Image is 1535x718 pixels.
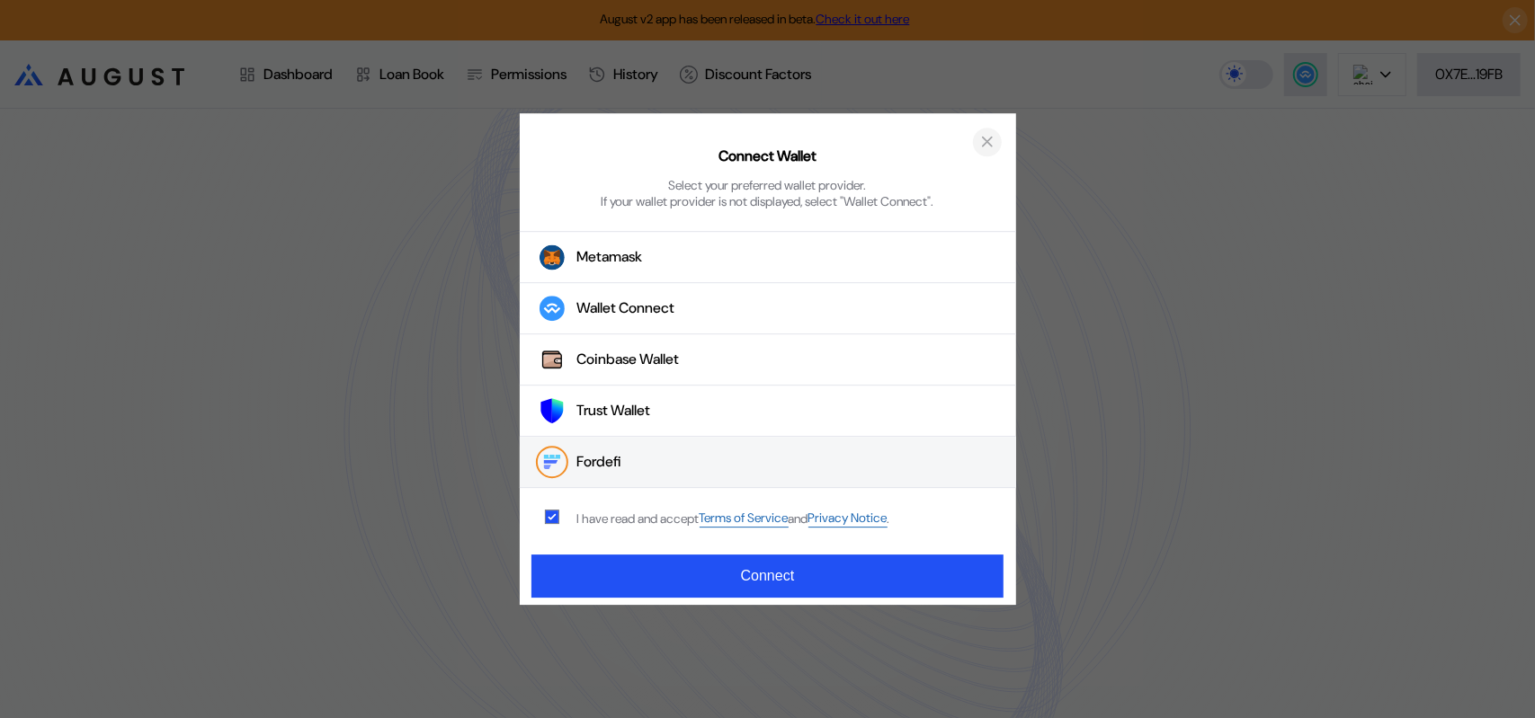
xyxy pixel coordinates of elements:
div: Select your preferred wallet provider. [669,177,867,193]
div: Fordefi [577,453,622,472]
div: Trust Wallet [577,402,651,421]
button: FordefiFordefi [520,438,1016,489]
img: Coinbase Wallet [540,348,565,373]
button: Coinbase WalletCoinbase Wallet [520,335,1016,386]
button: Trust WalletTrust Wallet [520,386,1016,438]
h2: Connect Wallet [718,146,817,165]
button: Metamask [520,232,1016,284]
button: Connect [531,554,1003,598]
div: If your wallet provider is not displayed, select "Wallet Connect". [602,193,934,209]
button: Wallet Connect [520,284,1016,335]
a: Privacy Notice [808,510,888,527]
div: Wallet Connect [577,299,675,318]
a: Terms of Service [700,510,789,527]
div: Metamask [577,248,643,267]
span: and [789,510,808,527]
button: close modal [973,128,1002,156]
img: Fordefi [540,450,565,475]
div: I have read and accept . [577,510,890,527]
div: Coinbase Wallet [577,350,680,369]
img: Trust Wallet [540,399,565,424]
